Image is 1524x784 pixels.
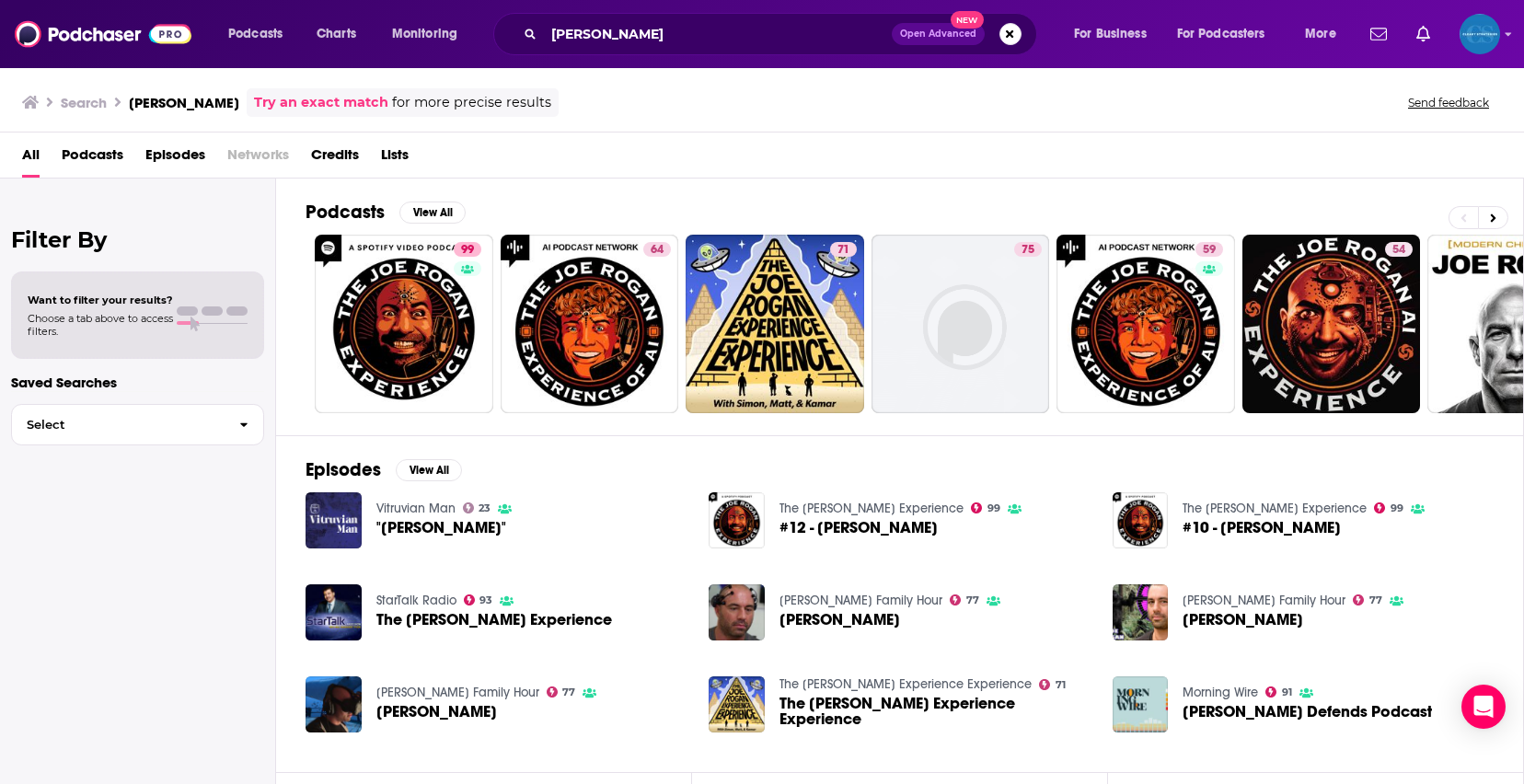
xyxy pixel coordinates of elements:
[837,241,849,259] span: 71
[1014,242,1042,257] a: 75
[1460,14,1500,54] img: User Profile
[779,501,964,516] a: The Joe Rogan Experience
[1403,95,1495,110] button: Send feedback
[227,140,289,178] span: Networks
[872,235,1050,413] a: 75
[28,312,173,338] span: Choose a tab above to access filters.
[1177,21,1265,47] span: For Podcasters
[306,492,362,548] img: "Joe Rogan"
[779,612,900,628] a: JOE ROGAN
[392,21,457,47] span: Monitoring
[479,504,491,513] span: 23
[463,502,491,513] a: 23
[479,596,492,605] span: 93
[1353,594,1382,605] a: 77
[305,19,367,49] a: Charts
[1460,14,1500,54] span: Logged in as ClearyStrategies
[1305,21,1336,47] span: More
[11,374,264,391] p: Saved Searches
[830,242,857,257] a: 71
[501,235,679,413] a: 64
[951,11,984,29] span: New
[1363,18,1394,50] a: Show notifications dropdown
[779,520,938,536] span: #12 - [PERSON_NAME]
[562,688,575,697] span: 77
[376,704,497,720] a: JOE ROGAN
[1282,688,1292,697] span: 91
[145,140,205,178] a: Episodes
[1374,502,1403,513] a: 99
[381,140,409,178] a: Lists
[651,241,664,259] span: 64
[900,29,976,39] span: Open Advanced
[1113,492,1169,548] img: #10 - Joe Rogan
[1183,520,1341,536] span: #10 - [PERSON_NAME]
[779,612,900,628] span: [PERSON_NAME]
[1113,584,1169,640] img: JOE ROGAN
[129,94,239,111] h3: [PERSON_NAME]
[11,404,264,445] button: Select
[1203,241,1216,259] span: 59
[1113,676,1169,732] img: Joe Rogan Defends Podcast
[1391,504,1403,513] span: 99
[62,140,123,178] a: Podcasts
[779,676,1032,692] a: The Joe Rogan Experience Experience
[376,685,539,700] a: Duncan Trussell Family Hour
[306,201,466,224] a: PodcastsView All
[1165,19,1292,49] button: open menu
[1183,612,1303,628] a: JOE ROGAN
[1265,686,1292,698] a: 91
[306,676,362,732] img: JOE ROGAN
[392,92,551,113] span: for more precise results
[376,520,506,536] a: "Joe Rogan"
[1183,685,1258,700] a: Morning Wire
[15,17,191,52] img: Podchaser - Follow, Share and Rate Podcasts
[399,202,466,224] button: View All
[1022,241,1034,259] span: 75
[1392,241,1405,259] span: 54
[1183,593,1345,608] a: Duncan Trussell Family Hour
[544,19,892,49] input: Search podcasts, credits, & more...
[892,23,985,45] button: Open AdvancedNew
[547,686,576,698] a: 77
[311,140,359,178] a: Credits
[1460,14,1500,54] button: Show profile menu
[12,419,225,431] span: Select
[254,92,388,113] a: Try an exact match
[709,676,765,732] img: The Joe Rogan Experience Experience
[376,593,456,608] a: StarTalk Radio
[306,201,385,224] h2: Podcasts
[376,520,506,536] span: "[PERSON_NAME]"
[61,94,107,111] h3: Search
[376,704,497,720] span: [PERSON_NAME]
[1074,21,1147,47] span: For Business
[779,696,1091,727] a: The Joe Rogan Experience Experience
[1183,612,1303,628] span: [PERSON_NAME]
[1183,520,1341,536] a: #10 - Joe Rogan
[1242,235,1421,413] a: 54
[464,594,493,605] a: 93
[643,242,671,257] a: 64
[779,520,938,536] a: #12 - Joe Rogan
[709,492,765,548] a: #12 - Joe Rogan
[306,584,362,640] img: The Joe Rogan Experience
[1292,19,1359,49] button: open menu
[28,294,173,306] span: Want to filter your results?
[22,140,40,178] span: All
[228,21,283,47] span: Podcasts
[709,584,765,640] img: JOE ROGAN
[461,241,474,259] span: 99
[686,235,864,413] a: 71
[317,21,356,47] span: Charts
[376,612,612,628] a: The Joe Rogan Experience
[1183,704,1432,720] a: Joe Rogan Defends Podcast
